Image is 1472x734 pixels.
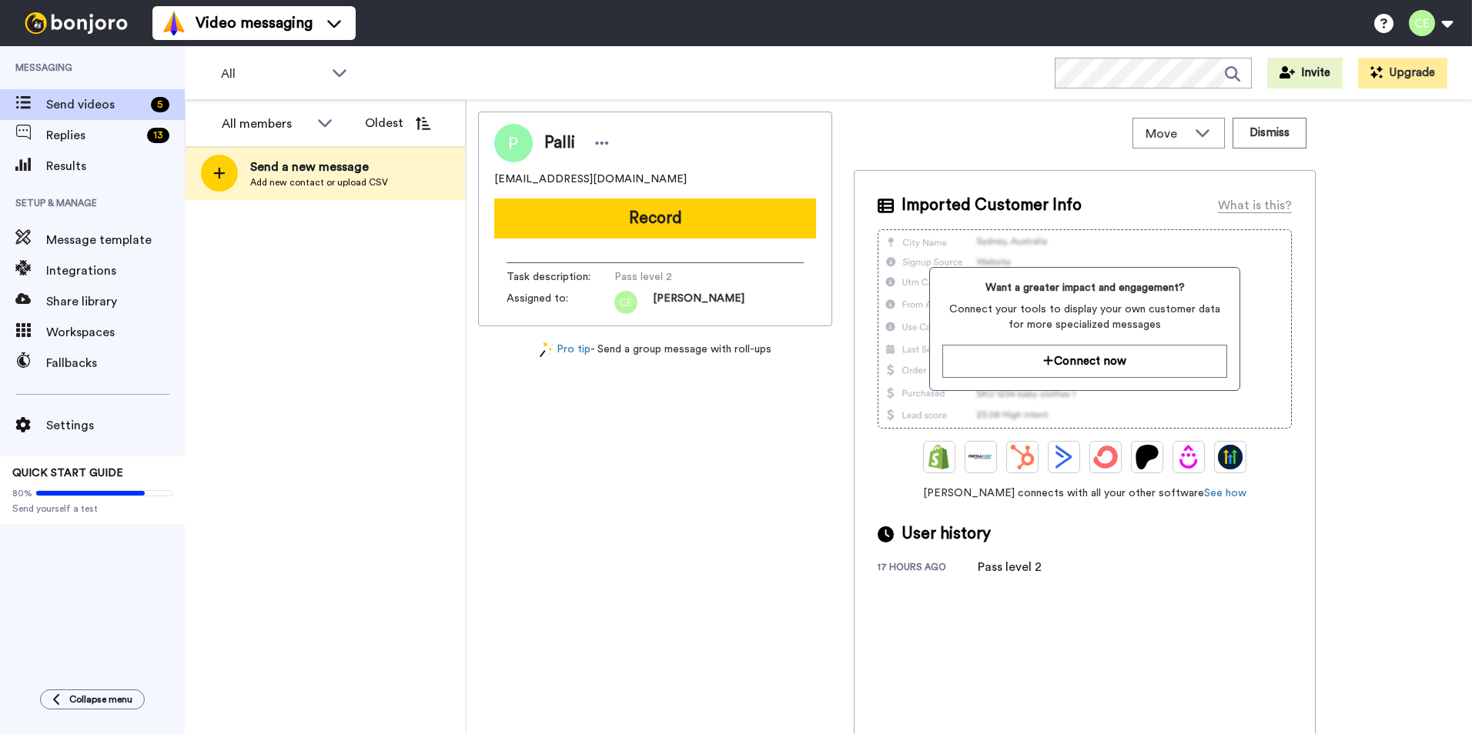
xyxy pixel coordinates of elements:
[1010,445,1035,469] img: Hubspot
[12,487,32,499] span: 80%
[162,11,186,35] img: vm-color.svg
[544,132,575,155] span: Palli
[221,65,324,83] span: All
[222,115,309,133] div: All members
[1218,445,1243,469] img: GoHighLevel
[494,172,687,187] span: [EMAIL_ADDRESS][DOMAIN_NAME]
[507,269,614,285] span: Task description :
[942,280,1226,295] span: Want a greater impact and engagement?
[1093,445,1118,469] img: ConvertKit
[46,126,141,145] span: Replies
[653,291,744,314] span: [PERSON_NAME]
[902,194,1082,217] span: Imported Customer Info
[1176,445,1201,469] img: Drip
[540,342,554,358] img: magic-wand.svg
[1218,196,1292,215] div: What is this?
[151,97,169,112] div: 5
[46,157,185,175] span: Results
[927,445,952,469] img: Shopify
[978,558,1055,576] div: Pass level 2
[147,128,169,143] div: 13
[1358,58,1447,88] button: Upgrade
[46,416,185,435] span: Settings
[1204,488,1246,499] a: See how
[614,291,637,314] img: ce.png
[878,485,1292,501] span: [PERSON_NAME] connects with all your other software
[494,199,816,239] button: Record
[69,693,132,706] span: Collapse menu
[46,354,185,372] span: Fallbacks
[969,445,993,469] img: Ontraport
[46,292,185,311] span: Share library
[250,158,388,176] span: Send a new message
[614,269,761,285] span: Pass level 2
[46,323,185,342] span: Workspaces
[507,291,614,314] span: Assigned to:
[878,561,978,576] div: 17 hours ago
[1052,445,1076,469] img: ActiveCampaign
[1267,58,1343,88] button: Invite
[942,345,1226,378] button: Connect now
[40,689,145,709] button: Collapse menu
[478,342,832,358] div: - Send a group message with roll-ups
[902,522,991,545] span: User history
[942,302,1226,332] span: Connect your tools to display your own customer data for more specialized messages
[46,231,185,249] span: Message template
[250,176,388,189] span: Add new contact or upload CSV
[12,468,123,479] span: QUICK START GUIDE
[18,12,134,34] img: bj-logo-header-white.svg
[353,108,442,138] button: Oldest
[46,262,185,280] span: Integrations
[196,12,313,34] span: Video messaging
[46,95,145,114] span: Send videos
[12,502,172,515] span: Send yourself a test
[1135,445,1159,469] img: Patreon
[494,124,533,162] img: Image of Palli
[540,342,590,358] a: Pro tip
[1146,125,1187,143] span: Move
[1233,118,1306,148] button: Dismiss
